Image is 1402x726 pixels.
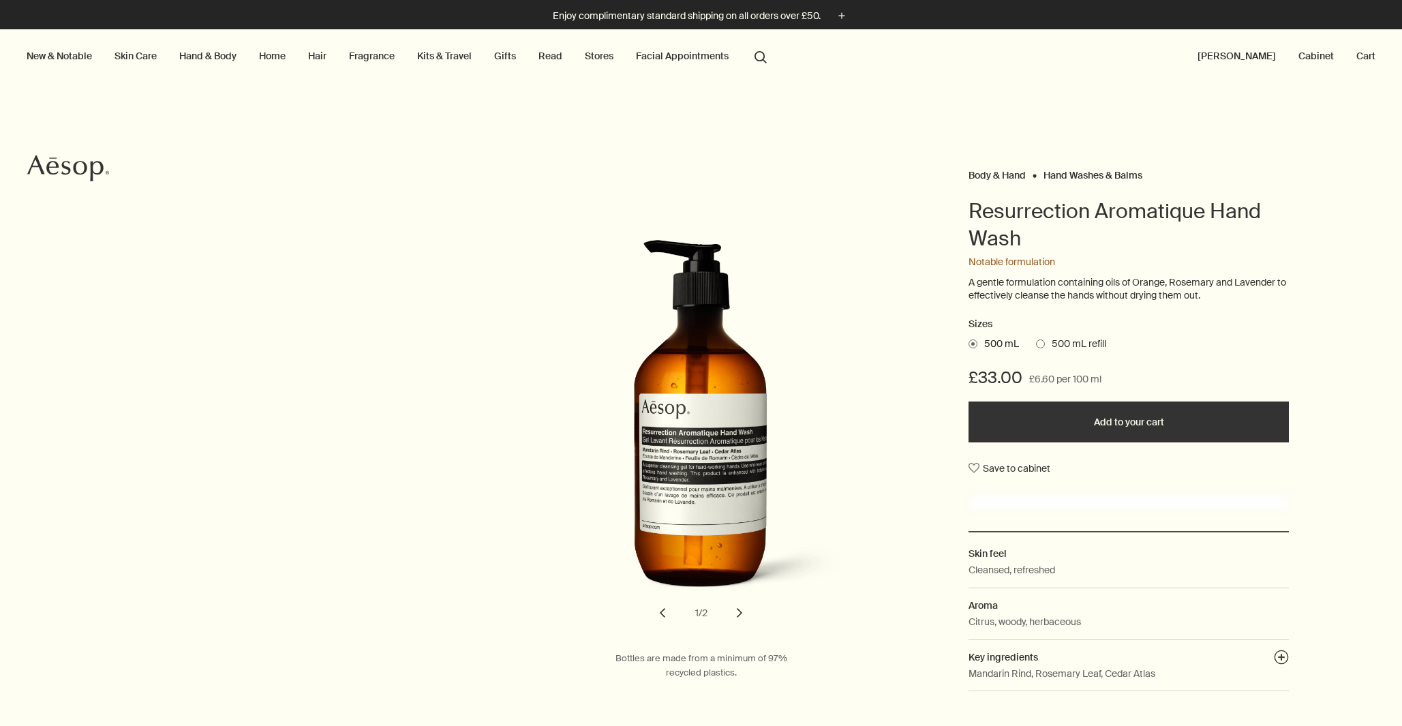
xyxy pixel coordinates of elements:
button: previous slide [647,598,677,628]
button: next slide [725,598,755,628]
span: Bottles are made from a minimum of 97% recycled plastics. [615,652,787,678]
a: Gifts [491,47,519,65]
a: Read [536,47,565,65]
a: Skin Care [112,47,159,65]
button: Save to cabinet [969,456,1050,481]
button: [PERSON_NAME] [1195,47,1279,65]
button: Add to your cart - £33.00 [969,402,1289,442]
button: Key ingredients [1274,650,1289,669]
h2: Sizes [969,316,1289,333]
img: Back of Resurrection Aromatique Hand Wash with pump [555,239,855,611]
a: Hand Washes & Balms [1043,169,1142,175]
span: 500 mL refill [1045,337,1106,351]
a: Facial Appointments [633,47,731,65]
nav: supplementary [1195,29,1378,84]
p: Mandarin Rind, Rosemary Leaf, Cedar Atlas [969,666,1155,681]
h2: Skin feel [969,546,1289,561]
span: £6.60 per 100 ml [1029,372,1101,388]
span: 500 mL [977,337,1019,351]
p: A gentle formulation containing oils of Orange, Rosemary and Lavender to effectively cleanse the ... [969,276,1289,303]
h2: Aroma [969,598,1289,613]
a: Hair [305,47,329,65]
h1: Resurrection Aromatique Hand Wash [969,198,1289,252]
a: Aesop [24,151,112,189]
div: Resurrection Aromatique Hand Wash [468,239,935,628]
span: Key ingredients [969,651,1038,663]
nav: primary [24,29,773,84]
button: Enjoy complimentary standard shipping on all orders over £50. [553,8,849,24]
button: Stores [582,47,616,65]
a: Fragrance [346,47,397,65]
a: Hand & Body [177,47,239,65]
a: Kits & Travel [414,47,474,65]
a: Cabinet [1296,47,1337,65]
svg: Aesop [27,155,109,182]
p: Citrus, woody, herbaceous [969,614,1081,629]
a: Home [256,47,288,65]
span: £33.00 [969,367,1022,389]
a: Body & Hand [969,169,1026,175]
p: Enjoy complimentary standard shipping on all orders over £50. [553,9,821,23]
p: Cleansed, refreshed [969,562,1055,577]
button: New & Notable [24,47,95,65]
button: Open search [748,43,773,69]
button: Cart [1354,47,1378,65]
